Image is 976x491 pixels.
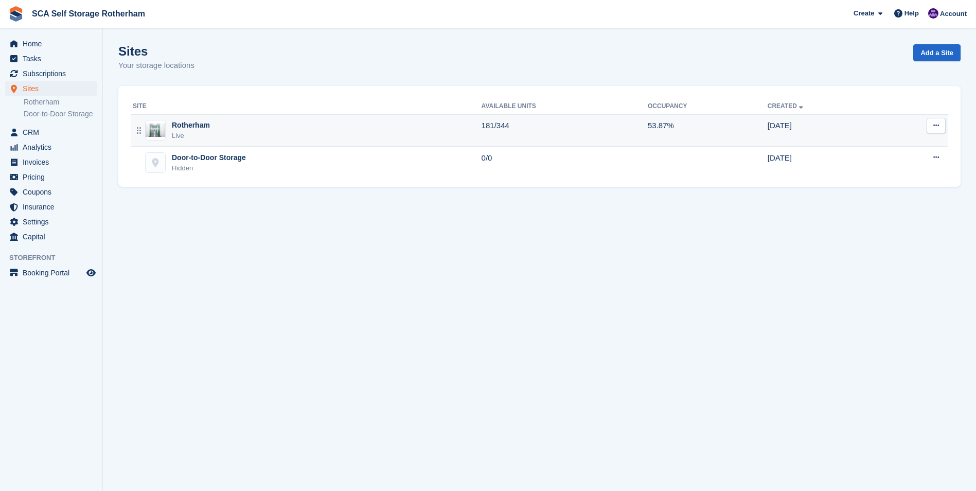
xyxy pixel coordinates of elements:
span: Subscriptions [23,66,84,81]
span: Invoices [23,155,84,169]
img: Image of Rotherham site [146,124,165,137]
th: Available Units [482,98,648,115]
div: Live [172,131,210,141]
span: Settings [23,215,84,229]
span: CRM [23,125,84,139]
th: Site [131,98,482,115]
a: menu [5,230,97,244]
a: menu [5,200,97,214]
span: Storefront [9,253,102,263]
span: Help [904,8,919,19]
a: menu [5,140,97,154]
a: Rotherham [24,97,97,107]
a: Door-to-Door Storage [24,109,97,119]
td: [DATE] [768,147,882,179]
span: Booking Portal [23,266,84,280]
span: Sites [23,81,84,96]
h1: Sites [118,44,194,58]
a: Add a Site [913,44,961,61]
a: menu [5,81,97,96]
a: menu [5,125,97,139]
div: Hidden [172,163,246,173]
img: Door-to-Door Storage site image placeholder [146,153,165,172]
a: menu [5,266,97,280]
div: Door-to-Door Storage [172,152,246,163]
span: Analytics [23,140,84,154]
span: Home [23,37,84,51]
span: Pricing [23,170,84,184]
a: Created [768,102,805,110]
a: menu [5,215,97,229]
span: Account [940,9,967,19]
a: menu [5,155,97,169]
span: Insurance [23,200,84,214]
div: Rotherham [172,120,210,131]
span: Capital [23,230,84,244]
a: menu [5,37,97,51]
img: Kelly Neesham [928,8,938,19]
span: Tasks [23,51,84,66]
a: menu [5,185,97,199]
a: menu [5,51,97,66]
span: Create [854,8,874,19]
a: menu [5,170,97,184]
p: Your storage locations [118,60,194,72]
span: Coupons [23,185,84,199]
a: Preview store [85,267,97,279]
img: stora-icon-8386f47178a22dfd0bd8f6a31ec36ba5ce8667c1dd55bd0f319d3a0aa187defe.svg [8,6,24,22]
td: 181/344 [482,114,648,147]
a: SCA Self Storage Rotherham [28,5,149,22]
td: 0/0 [482,147,648,179]
a: menu [5,66,97,81]
td: [DATE] [768,114,882,147]
th: Occupancy [648,98,768,115]
td: 53.87% [648,114,768,147]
